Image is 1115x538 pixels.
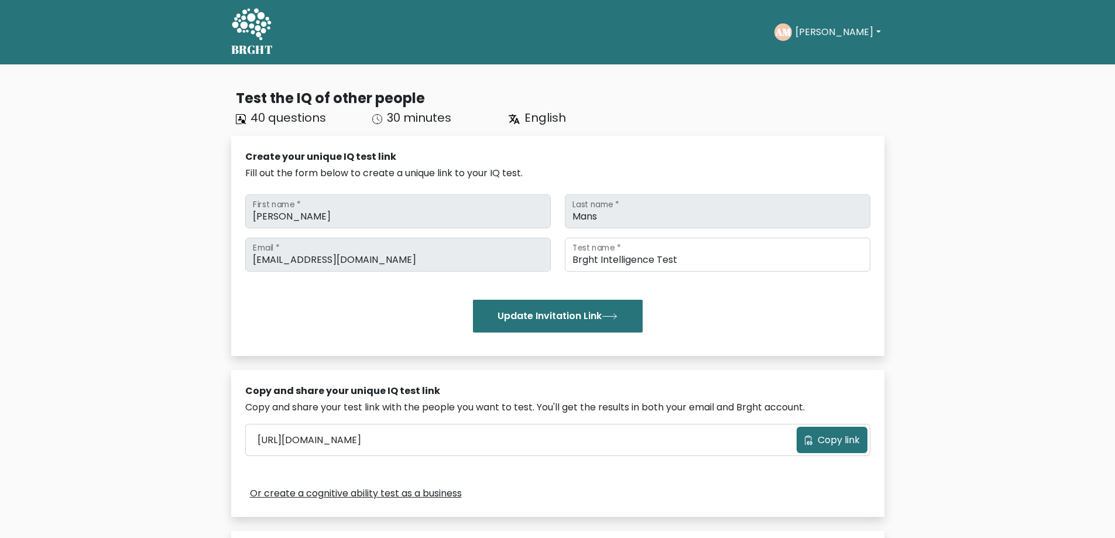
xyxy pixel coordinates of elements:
[245,384,870,398] div: Copy and share your unique IQ test link
[473,300,643,333] button: Update Invitation Link
[231,43,273,57] h5: BRGHT
[565,194,870,228] input: Last name
[387,109,451,126] span: 30 minutes
[245,166,870,180] div: Fill out the form below to create a unique link to your IQ test.
[250,486,462,501] a: Or create a cognitive ability test as a business
[245,238,551,272] input: Email
[524,109,566,126] span: English
[792,25,884,40] button: [PERSON_NAME]
[797,427,867,453] button: Copy link
[565,238,870,272] input: Test name
[818,433,860,447] span: Copy link
[231,5,273,60] a: BRGHT
[245,194,551,228] input: First name
[775,25,791,39] text: AM
[245,150,870,164] div: Create your unique IQ test link
[245,400,870,414] div: Copy and share your test link with the people you want to test. You'll get the results in both yo...
[236,88,884,109] div: Test the IQ of other people
[251,109,326,126] span: 40 questions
